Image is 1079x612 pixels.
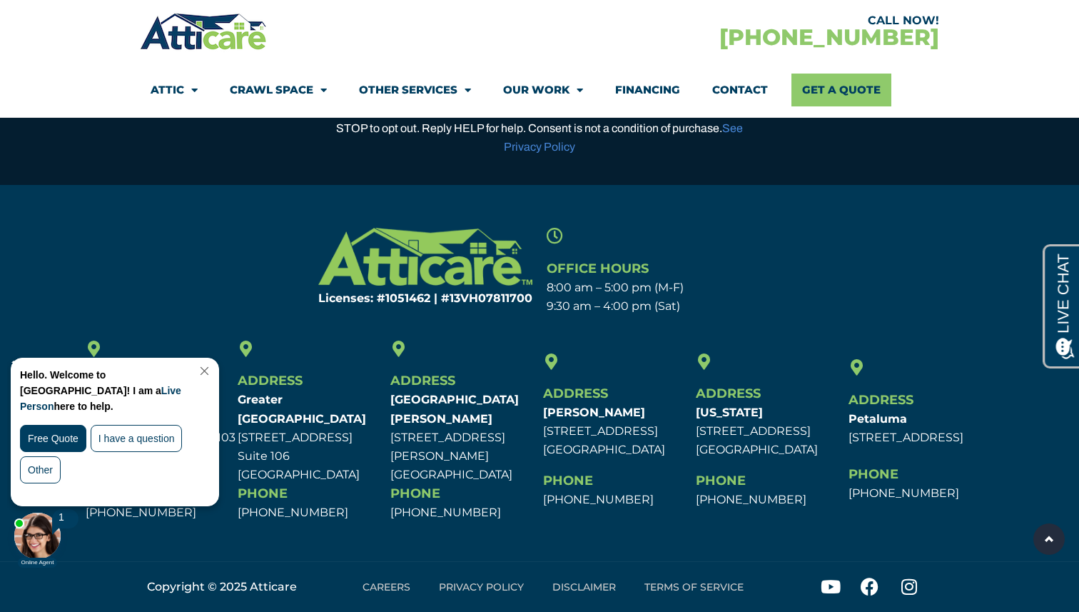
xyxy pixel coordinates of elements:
[238,486,288,501] span: Phone
[543,386,608,401] span: Address
[538,571,630,603] a: Disclaimer
[615,74,680,106] a: Financing
[543,406,645,419] b: [PERSON_NAME]
[238,393,366,425] b: Greater [GEOGRAPHIC_DATA]
[151,74,928,106] nav: Menu
[848,410,994,448] p: [STREET_ADDRESS]
[696,386,761,401] span: Address
[791,74,891,106] a: Get A Quote
[323,571,783,603] nav: Menu
[425,571,538,603] a: Privacy Policy
[277,293,533,304] h6: Licenses: #1051462 | #13VH078117​00
[35,11,115,29] span: Opens a chat window
[547,261,649,276] span: Office Hours
[539,15,939,26] div: CALL NOW!
[7,354,235,569] iframe: Chat Invitation
[543,403,689,460] p: [STREET_ADDRESS] [GEOGRAPHIC_DATA]
[238,391,383,484] p: [STREET_ADDRESS] Suite 106 [GEOGRAPHIC_DATA]
[147,578,308,596] div: Copyright © 2025 Atticare
[503,74,583,106] a: Our Work
[238,373,303,388] span: Address
[230,74,327,106] a: Crawl Space
[390,486,440,501] span: Phone
[390,391,536,484] p: [STREET_ADDRESS][PERSON_NAME] [GEOGRAPHIC_DATA]
[348,571,425,603] a: Careers
[630,571,758,603] a: Terms of Service
[151,74,198,106] a: Attic
[696,406,763,419] b: [US_STATE]
[547,279,803,316] p: 8:00 am – 5:00 pm (M-F) 9:30 am – 4:00 pm (Sat)
[848,412,907,426] b: Petaluma
[543,473,593,488] span: Phone
[712,74,768,106] a: Contact
[848,466,898,482] span: Phone
[696,403,841,460] p: [STREET_ADDRESS] [GEOGRAPHIC_DATA]
[848,392,913,408] span: Address
[696,473,746,488] span: Phone
[390,373,455,388] span: Address
[359,74,471,106] a: Other Services
[390,393,519,425] b: [GEOGRAPHIC_DATA][PERSON_NAME]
